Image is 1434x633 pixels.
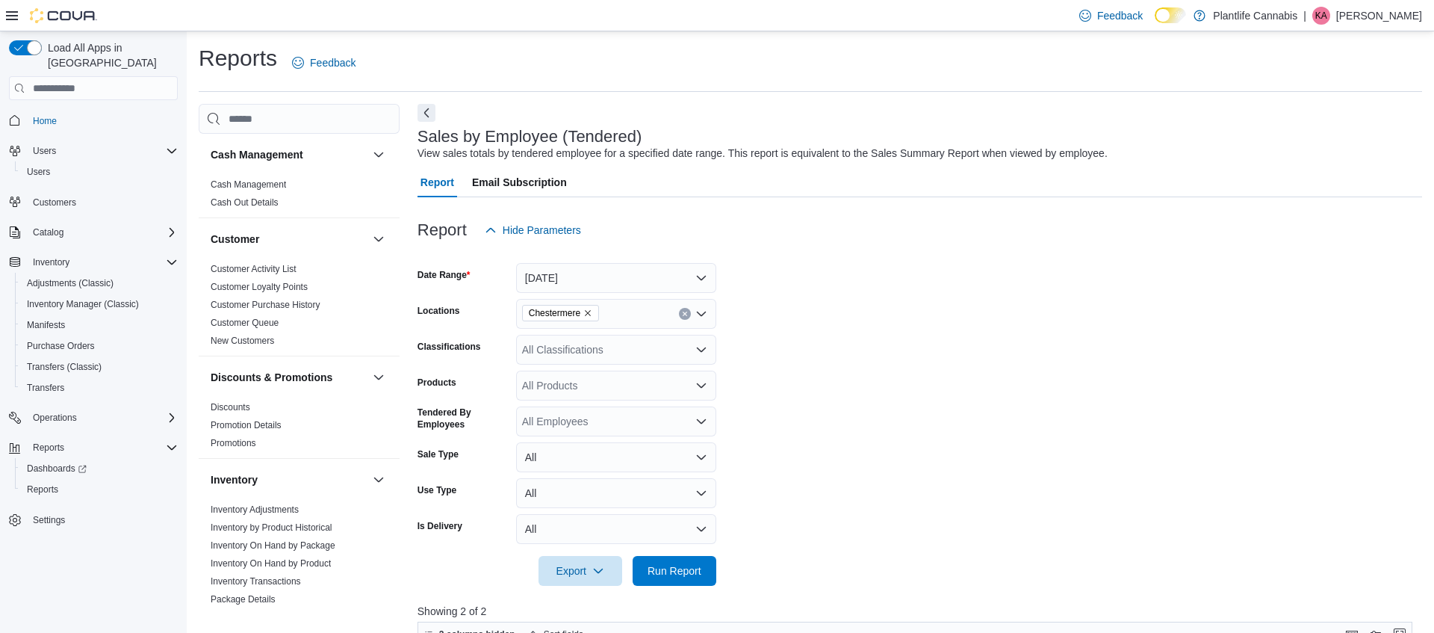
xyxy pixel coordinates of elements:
h1: Reports [199,43,277,73]
img: Cova [30,8,97,23]
span: Users [21,163,178,181]
button: Users [27,142,62,160]
a: Dashboards [15,458,184,479]
span: Catalog [27,223,178,241]
div: Customer [199,260,400,356]
button: All [516,478,716,508]
button: Customer [370,230,388,248]
span: Reports [27,439,178,457]
a: New Customers [211,336,274,346]
label: Date Range [418,269,471,281]
span: Dashboards [27,463,87,475]
h3: Report [418,221,467,239]
span: Chestermere [522,305,599,321]
button: Inventory Manager (Classic) [15,294,184,315]
button: Inventory [370,471,388,489]
span: Customers [27,193,178,211]
button: Next [418,104,435,122]
label: Is Delivery [418,520,462,532]
span: Purchase Orders [21,337,178,355]
span: Customer Purchase History [211,299,320,311]
a: Adjustments (Classic) [21,274,119,292]
button: Operations [27,409,83,427]
span: Adjustments (Classic) [27,277,114,289]
span: Customer Queue [211,317,279,329]
button: Open list of options [695,380,707,392]
span: Catalog [33,226,63,238]
button: Discounts & Promotions [370,368,388,386]
span: Inventory Manager (Classic) [27,298,139,310]
span: KA [1315,7,1327,25]
a: Inventory by Product Historical [211,522,332,533]
a: Manifests [21,316,71,334]
span: Inventory [33,256,69,268]
p: Plantlife Cannabis [1213,7,1297,25]
span: Email Subscription [472,167,567,197]
span: Promotion Details [211,419,282,431]
button: Customers [3,191,184,213]
span: Chestermere [529,306,580,321]
label: Classifications [418,341,481,353]
span: Operations [33,412,77,424]
button: Open list of options [695,308,707,320]
button: Run Report [633,556,716,586]
button: Inventory [211,472,367,487]
span: Settings [27,510,178,529]
button: Transfers [15,377,184,398]
span: Inventory by Product Historical [211,522,332,534]
span: Feedback [1097,8,1143,23]
a: Promotions [211,438,256,448]
span: Inventory [27,253,178,271]
button: Settings [3,509,184,531]
button: Home [3,109,184,131]
button: Manifests [15,315,184,336]
a: Customer Loyalty Points [211,282,308,292]
h3: Sales by Employee (Tendered) [418,128,642,146]
button: Catalog [27,223,69,241]
span: Hide Parameters [503,223,581,238]
button: Inventory [3,252,184,273]
button: Cash Management [370,146,388,164]
div: Discounts & Promotions [199,398,400,458]
span: Users [27,142,178,160]
a: Promotion Details [211,420,282,430]
label: Sale Type [418,448,459,460]
p: [PERSON_NAME] [1336,7,1422,25]
a: Inventory On Hand by Package [211,540,335,551]
a: Transfers [21,379,70,397]
a: Cash Out Details [211,197,279,208]
button: Reports [15,479,184,500]
span: New Customers [211,335,274,347]
span: Run Report [648,563,701,578]
span: Inventory On Hand by Product [211,558,331,569]
a: Customer Queue [211,318,279,328]
button: Adjustments (Classic) [15,273,184,294]
a: Customer Purchase History [211,300,320,310]
button: All [516,514,716,544]
a: Inventory Adjustments [211,504,299,515]
span: Cash Out Details [211,197,279,209]
a: Feedback [286,48,361,78]
span: Customer Loyalty Points [211,281,308,293]
span: Transfers [27,382,64,394]
span: Discounts [211,401,250,413]
a: Reports [21,481,64,498]
span: Settings [33,514,65,526]
a: Feedback [1073,1,1149,31]
span: Operations [27,409,178,427]
a: Transfers (Classic) [21,358,108,376]
button: Cash Management [211,147,367,162]
span: Inventory On Hand by Package [211,540,335,552]
span: Inventory Transactions [211,575,301,587]
button: Open list of options [695,416,707,427]
button: Hide Parameters [479,215,587,245]
nav: Complex example [9,103,178,569]
a: Inventory Manager (Classic) [21,295,145,313]
button: Reports [27,439,70,457]
span: Reports [21,481,178,498]
span: Cash Management [211,179,286,191]
span: Export [547,556,613,586]
span: Manifests [27,319,65,331]
span: Report [420,167,454,197]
